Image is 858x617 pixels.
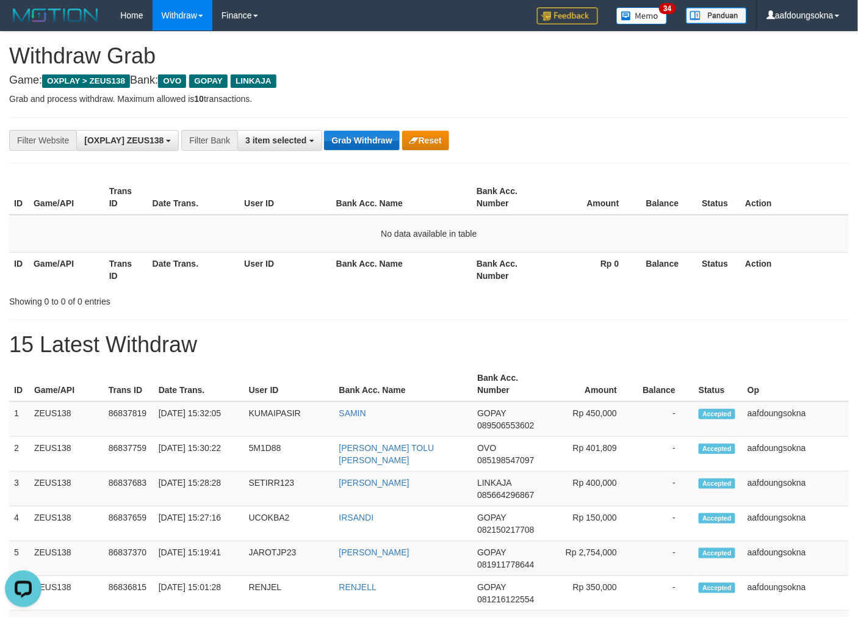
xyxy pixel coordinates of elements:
[244,437,334,472] td: 5M1D88
[189,74,228,88] span: GOPAY
[9,507,29,541] td: 4
[104,472,154,507] td: 86837683
[9,74,849,87] h4: Game: Bank:
[547,367,635,402] th: Amount
[699,513,735,524] span: Accepted
[154,576,244,611] td: [DATE] 15:01:28
[104,507,154,541] td: 86837659
[324,131,399,150] button: Grab Withdraw
[698,180,741,215] th: Status
[239,252,331,287] th: User ID
[9,333,849,357] h1: 15 Latest Withdraw
[635,576,694,611] td: -
[743,541,849,576] td: aafdoungsokna
[237,130,322,151] button: 3 item selected
[154,402,244,437] td: [DATE] 15:32:05
[148,252,240,287] th: Date Trans.
[9,472,29,507] td: 3
[29,437,104,472] td: ZEUS138
[547,437,635,472] td: Rp 401,809
[635,507,694,541] td: -
[104,437,154,472] td: 86837759
[154,541,244,576] td: [DATE] 15:19:41
[477,443,496,453] span: OVO
[477,560,534,569] span: Copy 081911778644 to clipboard
[244,472,334,507] td: SETIRR123
[5,5,41,41] button: Open LiveChat chat widget
[339,582,377,592] a: RENJELL
[694,367,743,402] th: Status
[9,6,102,24] img: MOTION_logo.png
[635,402,694,437] td: -
[104,252,148,287] th: Trans ID
[9,44,849,68] h1: Withdraw Grab
[29,367,104,402] th: Game/API
[472,252,547,287] th: Bank Acc. Number
[239,180,331,215] th: User ID
[547,402,635,437] td: Rp 450,000
[158,74,186,88] span: OVO
[699,409,735,419] span: Accepted
[477,513,506,522] span: GOPAY
[477,594,534,604] span: Copy 081216122554 to clipboard
[9,437,29,472] td: 2
[339,513,374,522] a: IRSANDI
[477,547,506,557] span: GOPAY
[76,130,179,151] button: [OXPLAY] ZEUS138
[743,576,849,611] td: aafdoungsokna
[9,215,849,253] td: No data available in table
[154,472,244,507] td: [DATE] 15:28:28
[9,290,348,308] div: Showing 0 to 0 of 0 entries
[9,252,29,287] th: ID
[104,576,154,611] td: 86836815
[194,94,204,104] strong: 10
[331,252,472,287] th: Bank Acc. Name
[699,583,735,593] span: Accepted
[638,180,698,215] th: Balance
[9,541,29,576] td: 5
[743,402,849,437] td: aafdoungsokna
[616,7,668,24] img: Button%20Memo.svg
[104,541,154,576] td: 86837370
[334,367,473,402] th: Bank Acc. Name
[244,402,334,437] td: KUMAIPASIR
[477,478,511,488] span: LINKAJA
[9,367,29,402] th: ID
[9,402,29,437] td: 1
[244,507,334,541] td: UCOKBA2
[638,252,698,287] th: Balance
[244,367,334,402] th: User ID
[743,472,849,507] td: aafdoungsokna
[244,576,334,611] td: RENJEL
[29,507,104,541] td: ZEUS138
[698,252,741,287] th: Status
[699,444,735,454] span: Accepted
[339,443,434,465] a: [PERSON_NAME] TOLU [PERSON_NAME]
[547,472,635,507] td: Rp 400,000
[104,402,154,437] td: 86837819
[104,180,148,215] th: Trans ID
[29,180,104,215] th: Game/API
[477,420,534,430] span: Copy 089506553602 to clipboard
[402,131,449,150] button: Reset
[29,402,104,437] td: ZEUS138
[148,180,240,215] th: Date Trans.
[104,367,154,402] th: Trans ID
[29,472,104,507] td: ZEUS138
[9,130,76,151] div: Filter Website
[244,541,334,576] td: JAROTJP23
[477,525,534,535] span: Copy 082150217708 to clipboard
[740,180,849,215] th: Action
[635,437,694,472] td: -
[477,582,506,592] span: GOPAY
[699,478,735,489] span: Accepted
[84,135,164,145] span: [OXPLAY] ZEUS138
[42,74,130,88] span: OXPLAY > ZEUS138
[245,135,306,145] span: 3 item selected
[743,437,849,472] td: aafdoungsokna
[231,74,276,88] span: LINKAJA
[331,180,472,215] th: Bank Acc. Name
[29,576,104,611] td: ZEUS138
[472,367,547,402] th: Bank Acc. Number
[339,547,409,557] a: [PERSON_NAME]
